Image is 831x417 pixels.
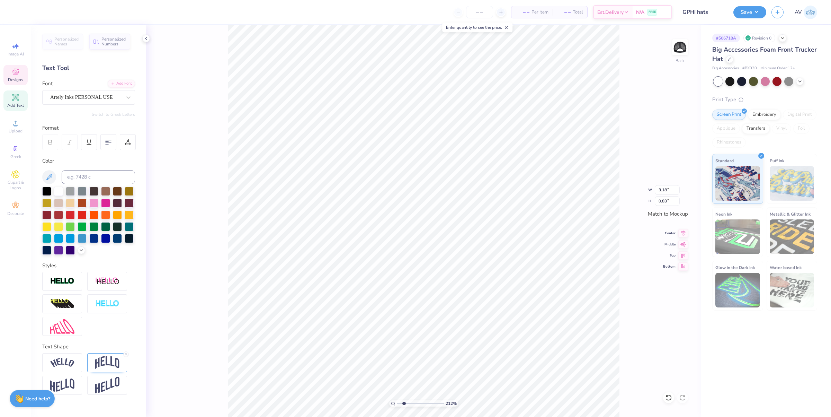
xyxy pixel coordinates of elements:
span: Top [663,253,676,258]
img: 3d Illusion [50,298,74,310]
img: Glow in the Dark Ink [715,273,760,307]
span: Upload [9,128,23,134]
span: Metallic & Glitter Ink [770,210,811,218]
span: AV [795,8,802,16]
span: Neon Ink [715,210,732,218]
span: # BX030 [742,66,757,71]
div: Screen Print [712,110,746,120]
span: – – [516,9,529,16]
span: – – [557,9,571,16]
span: FREE [649,10,656,15]
img: Negative Space [95,300,119,308]
strong: Need help? [25,396,50,402]
img: Arch [95,356,119,369]
button: Switch to Greek Letters [92,112,135,117]
span: Designs [8,77,23,82]
input: Untitled Design [677,5,728,19]
div: Embroidery [748,110,781,120]
span: Add Text [7,103,24,108]
div: Enter quantity to see the price. [442,23,512,32]
span: Glow in the Dark Ink [715,264,755,271]
span: Bottom [663,264,676,269]
input: – – [466,6,493,18]
span: Clipart & logos [3,180,28,191]
div: # 506718A [712,34,740,42]
span: Center [663,231,676,236]
div: Revision 0 [743,34,775,42]
img: Free Distort [50,319,74,334]
div: Color [42,157,135,165]
img: Metallic & Glitter Ink [770,219,814,254]
label: Font [42,80,53,88]
img: Puff Ink [770,166,814,201]
div: Print Type [712,96,817,104]
span: Minimum Order: 12 + [760,66,795,71]
span: Personalized Numbers [101,37,126,46]
div: Text Shape [42,343,135,351]
img: Flag [50,379,74,392]
div: Rhinestones [712,137,746,148]
span: Per Item [531,9,548,16]
div: Vinyl [772,123,791,134]
span: Personalized Names [54,37,79,46]
img: Back [673,40,687,54]
img: Aargy Velasco [804,6,817,19]
div: Back [676,58,685,64]
span: Big Accessories [712,66,739,71]
span: Image AI [8,51,24,57]
img: Standard [715,166,760,201]
span: Decorate [7,211,24,216]
div: Transfers [742,123,770,134]
span: 212 % [446,400,457,407]
div: Text Tool [42,63,135,73]
span: Total [573,9,583,16]
img: Rise [95,377,119,394]
img: Shadow [95,277,119,286]
div: Foil [793,123,810,134]
div: Digital Print [783,110,816,120]
img: Water based Ink [770,273,814,307]
span: Big Accessories Foam Front Trucker Hat [712,45,817,63]
div: Format [42,124,136,132]
a: AV [795,6,817,19]
img: Arc [50,358,74,367]
span: N/A [636,9,644,16]
span: Water based Ink [770,264,802,271]
span: Est. Delivery [597,9,624,16]
div: Add Font [108,80,135,88]
span: Greek [10,154,21,159]
div: Applique [712,123,740,134]
span: Standard [715,157,734,164]
input: e.g. 7428 c [62,170,135,184]
div: Styles [42,262,135,270]
img: Neon Ink [715,219,760,254]
img: Stroke [50,277,74,285]
span: Puff Ink [770,157,784,164]
button: Save [733,6,766,18]
span: Middle [663,242,676,247]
